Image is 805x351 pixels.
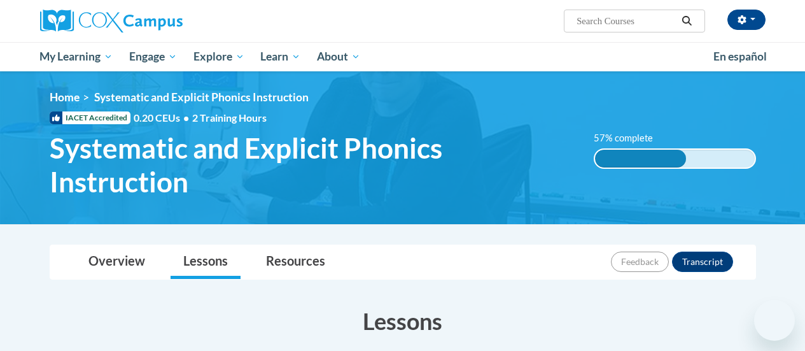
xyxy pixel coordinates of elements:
a: Overview [76,245,158,279]
button: Search [677,13,696,29]
span: About [317,49,360,64]
span: Systematic and Explicit Phonics Instruction [94,90,309,104]
a: Resources [253,245,338,279]
a: Home [50,90,80,104]
span: Systematic and Explicit Phonics Instruction [50,131,575,199]
span: • [183,111,189,124]
span: En español [713,50,767,63]
a: Cox Campus [40,10,269,32]
h3: Lessons [50,305,756,337]
button: Transcript [672,252,733,272]
input: Search Courses [575,13,677,29]
button: Feedback [611,252,669,272]
a: About [309,42,368,71]
a: My Learning [32,42,122,71]
a: Learn [252,42,309,71]
span: 0.20 CEUs [134,111,192,125]
span: Engage [129,49,177,64]
span: IACET Accredited [50,111,130,124]
label: 57% complete [594,131,667,145]
iframe: Button to launch messaging window [754,300,795,341]
a: Lessons [171,245,241,279]
img: Cox Campus [40,10,183,32]
a: En español [705,43,775,70]
span: 2 Training Hours [192,111,267,124]
span: Explore [193,49,244,64]
span: My Learning [39,49,113,64]
span: Learn [260,49,300,64]
div: Main menu [31,42,775,71]
button: Account Settings [727,10,766,30]
a: Engage [121,42,185,71]
div: 57% complete [595,150,686,168]
a: Explore [185,42,253,71]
